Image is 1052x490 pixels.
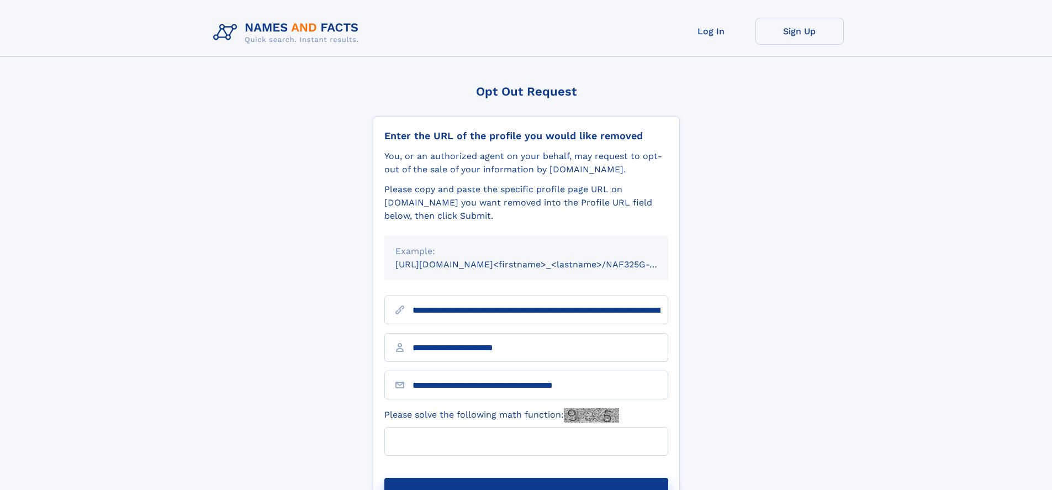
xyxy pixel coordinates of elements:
div: You, or an authorized agent on your behalf, may request to opt-out of the sale of your informatio... [384,150,668,176]
img: Logo Names and Facts [209,18,368,48]
label: Please solve the following math function: [384,408,619,423]
small: [URL][DOMAIN_NAME]<firstname>_<lastname>/NAF325G-xxxxxxxx [395,259,689,270]
div: Enter the URL of the profile you would like removed [384,130,668,142]
a: Log In [667,18,755,45]
div: Opt Out Request [373,85,680,98]
div: Please copy and paste the specific profile page URL on [DOMAIN_NAME] you want removed into the Pr... [384,183,668,223]
div: Example: [395,245,657,258]
a: Sign Up [755,18,844,45]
